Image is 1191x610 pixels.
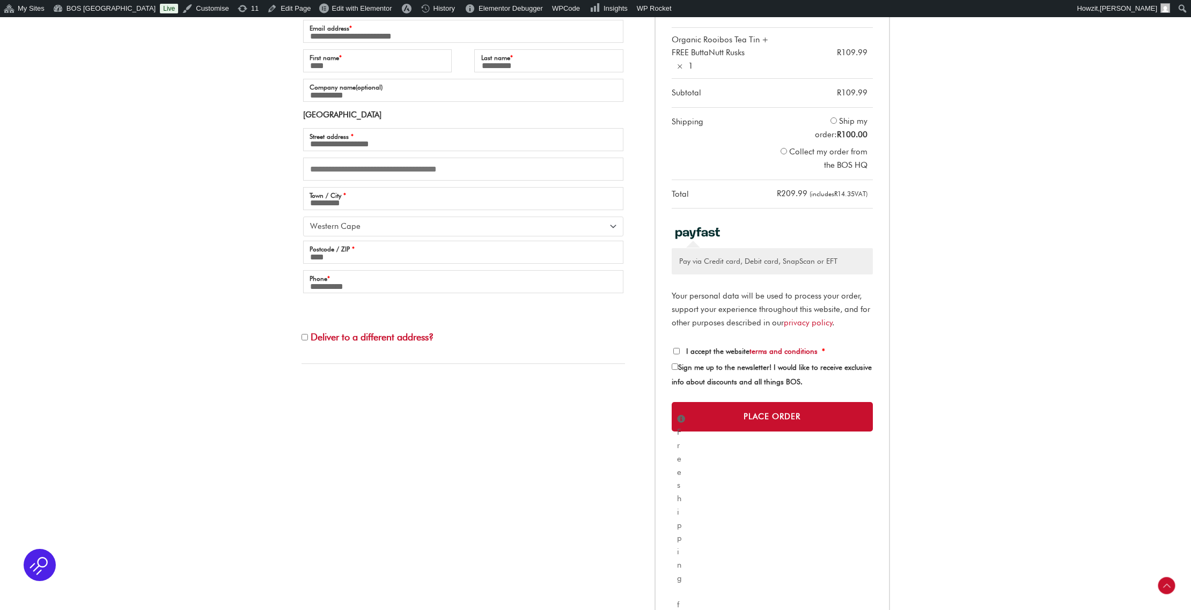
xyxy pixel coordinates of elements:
span: Western Cape [310,221,607,232]
span: R [777,189,781,198]
input: Deliver to a different address? [302,334,308,340]
strong: [GEOGRAPHIC_DATA] [303,110,381,120]
span: 14.35 [834,190,855,198]
th: Total [672,180,775,209]
bdi: 209.99 [777,189,807,198]
small: (includes VAT) [810,190,867,198]
span: R [837,48,841,57]
span: Edit with Elementor [332,4,392,12]
label: Collect my order from the BOS HQ [789,147,867,170]
a: privacy policy [784,318,833,328]
span: Insights [604,4,628,12]
span: R [837,88,841,98]
bdi: 109.99 [837,88,867,98]
input: I accept the websiteterms and conditions * [673,348,680,354]
bdi: 100.00 [837,130,867,139]
a: terms and conditions [749,347,818,355]
div: Organic Rooibos Tea Tin + FREE ButtaNutt Rusks [672,33,769,60]
span: Province [303,217,623,236]
button: Place order [672,402,873,432]
span: R [837,130,841,139]
bdi: 109.99 [837,48,867,57]
span: I accept the website [686,347,818,355]
input: Sign me up to the newsletter! I would like to receive exclusive info about discounts and all thin... [672,363,678,370]
p: Your personal data will be used to process your order, support your experience throughout this we... [672,289,873,329]
p: Pay via Credit card, Debit card, SnapScan or EFT [679,256,865,267]
abbr: required [822,347,825,355]
span: [PERSON_NAME] [1100,4,1157,12]
span: Deliver to a different address? [311,331,433,343]
a: Live [160,4,178,13]
span: R [834,190,837,198]
th: Subtotal [672,79,775,108]
span: Sign me up to the newsletter! I would like to receive exclusive info about discounts and all thin... [672,363,872,386]
label: Ship my order: [815,116,867,139]
strong: × 1 [677,59,693,73]
th: Shipping [672,108,775,180]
